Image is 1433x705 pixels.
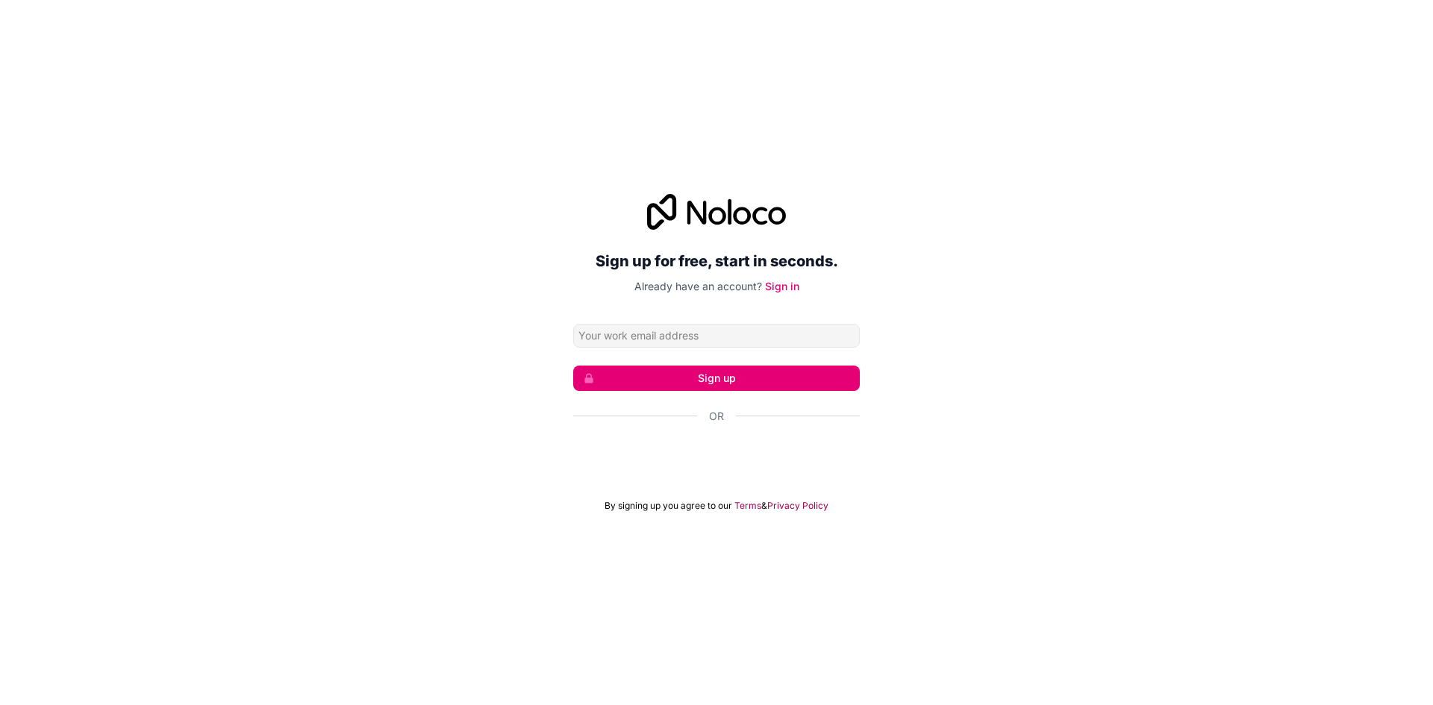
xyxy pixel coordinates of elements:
button: Sign up [573,366,860,391]
span: & [761,500,767,512]
input: Email address [573,324,860,348]
span: Or [709,409,724,424]
span: Already have an account? [634,280,762,292]
a: Privacy Policy [767,500,828,512]
h2: Sign up for free, start in seconds. [573,248,860,275]
span: By signing up you agree to our [605,500,732,512]
a: Terms [734,500,761,512]
a: Sign in [765,280,799,292]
